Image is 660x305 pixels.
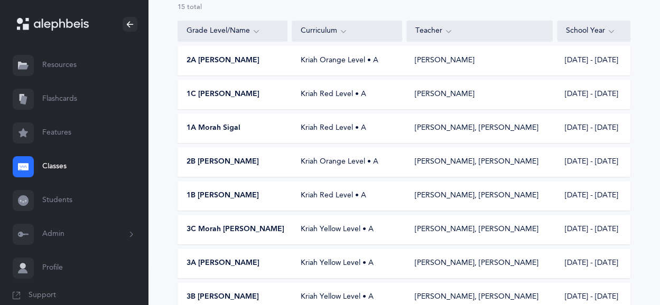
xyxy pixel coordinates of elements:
div: [PERSON_NAME], [PERSON_NAME] [415,157,538,167]
div: Kriah Orange Level • A [292,157,402,167]
span: 3A [PERSON_NAME] [187,258,259,269]
div: [DATE] - [DATE] [556,55,630,66]
div: Kriah Red Level • A [292,190,402,201]
span: 2B [PERSON_NAME] [187,157,259,167]
span: 1A Morah Sigal [187,123,240,134]
div: [PERSON_NAME], [PERSON_NAME] [415,190,538,201]
div: [DATE] - [DATE] [556,224,630,235]
div: Kriah Red Level • A [292,89,402,100]
span: total [187,3,202,11]
div: [DATE] - [DATE] [556,190,630,201]
div: Kriah Orange Level • A [292,55,402,66]
div: Teacher [415,25,544,37]
span: 2A [PERSON_NAME] [187,55,259,66]
div: Kriah Red Level • A [292,123,402,134]
div: [DATE] - [DATE] [556,157,630,167]
div: [DATE] - [DATE] [556,292,630,302]
div: Grade Level/Name [187,25,278,37]
div: [DATE] - [DATE] [556,123,630,134]
span: 1C [PERSON_NAME] [187,89,259,100]
div: Kriah Yellow Level • A [292,258,402,269]
div: [DATE] - [DATE] [556,89,630,100]
div: Kriah Yellow Level • A [292,292,402,302]
div: [PERSON_NAME] [415,89,475,100]
div: [PERSON_NAME], [PERSON_NAME] [415,224,538,235]
div: [PERSON_NAME], [PERSON_NAME] [415,292,538,302]
span: 3C Morah [PERSON_NAME] [187,224,284,235]
div: Curriculum [301,25,393,37]
div: Kriah Yellow Level • A [292,224,402,235]
div: [DATE] - [DATE] [556,258,630,269]
div: School Year [566,25,621,37]
span: 1B [PERSON_NAME] [187,190,259,201]
span: 3B [PERSON_NAME] [187,292,259,302]
span: Support [29,290,56,301]
div: 15 [178,3,630,12]
div: [PERSON_NAME], [PERSON_NAME] [415,258,538,269]
div: [PERSON_NAME] [415,55,475,66]
div: [PERSON_NAME], [PERSON_NAME] [415,123,538,134]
